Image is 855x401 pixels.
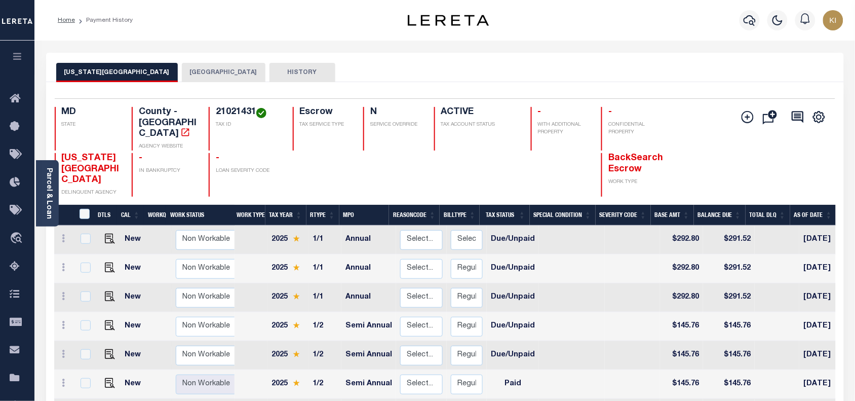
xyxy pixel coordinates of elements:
[341,370,396,399] td: Semi Annual
[139,154,142,163] span: -
[293,264,300,271] img: Star.svg
[538,121,590,136] p: WITH ADDITIONAL PROPERTY
[487,254,539,283] td: Due/Unpaid
[823,10,843,30] img: svg+xml;base64,PHN2ZyB4bWxucz0iaHR0cDovL3d3dy53My5vcmcvMjAwMC9zdmciIHBvaW50ZXItZXZlbnRzPSJub25lIi...
[56,63,178,82] button: [US_STATE][GEOGRAPHIC_DATA]
[487,283,539,312] td: Due/Unpaid
[121,341,148,370] td: New
[341,312,396,341] td: Semi Annual
[530,205,596,226] th: Special Condition: activate to sort column ascending
[166,205,235,226] th: Work Status
[308,226,341,254] td: 1/1
[660,370,703,399] td: $145.76
[293,322,300,329] img: Star.svg
[703,254,755,283] td: $291.52
[608,121,666,136] p: CONFIDENTIAL PROPERTY
[121,226,148,254] td: New
[441,121,519,129] p: TAX ACCOUNT STATUS
[487,370,539,399] td: Paid
[487,226,539,254] td: Due/Unpaid
[660,341,703,370] td: $145.76
[608,154,663,174] span: BackSearch Escrow
[480,205,529,226] th: Tax Status: activate to sort column ascending
[703,341,755,370] td: $145.76
[799,283,845,312] td: [DATE]
[341,283,396,312] td: Annual
[308,283,341,312] td: 1/1
[799,226,845,254] td: [DATE]
[440,205,480,226] th: BillType: activate to sort column ascending
[293,293,300,300] img: Star.svg
[370,121,422,129] p: SERVICE OVERRIDE
[54,205,73,226] th: &nbsp;&nbsp;&nbsp;&nbsp;&nbsp;&nbsp;&nbsp;&nbsp;&nbsp;&nbsp;
[660,283,703,312] td: $292.80
[267,226,308,254] td: 2025
[62,107,120,118] h4: MD
[441,107,519,118] h4: ACTIVE
[660,226,703,254] td: $292.80
[341,254,396,283] td: Annual
[538,107,541,117] span: -
[216,107,280,118] h4: 21021431
[267,341,308,370] td: 2025
[139,107,197,140] h4: County - [GEOGRAPHIC_DATA]
[216,167,280,175] p: LOAN SEVERITY CODE
[267,254,308,283] td: 2025
[608,107,612,117] span: -
[182,63,265,82] button: [GEOGRAPHIC_DATA]
[339,205,390,226] th: MPO
[121,283,148,312] td: New
[62,154,120,185] span: [US_STATE][GEOGRAPHIC_DATA]
[370,107,422,118] h4: N
[389,205,440,226] th: ReasonCode: activate to sort column ascending
[117,205,144,226] th: CAL: activate to sort column ascending
[341,226,396,254] td: Annual
[267,283,308,312] td: 2025
[308,254,341,283] td: 1/1
[94,205,117,226] th: DTLS
[703,370,755,399] td: $145.76
[293,380,300,386] img: Star.svg
[703,226,755,254] td: $291.52
[300,107,352,118] h4: Escrow
[216,154,219,163] span: -
[121,254,148,283] td: New
[293,235,300,242] img: Star.svg
[58,17,75,23] a: Home
[265,205,306,226] th: Tax Year: activate to sort column ascending
[341,341,396,370] td: Semi Annual
[308,341,341,370] td: 1/2
[746,205,790,226] th: Total DLQ: activate to sort column ascending
[308,370,341,399] td: 1/2
[487,312,539,341] td: Due/Unpaid
[144,205,166,226] th: WorkQ
[62,189,120,197] p: DELINQUENT AGENCY
[799,312,845,341] td: [DATE]
[121,370,148,399] td: New
[75,16,133,25] li: Payment History
[608,178,666,186] p: WORK TYPE
[267,370,308,399] td: 2025
[651,205,694,226] th: Base Amt: activate to sort column ascending
[660,254,703,283] td: $292.80
[799,341,845,370] td: [DATE]
[121,312,148,341] td: New
[233,205,265,226] th: Work Type
[308,312,341,341] td: 1/2
[139,167,197,175] p: IN BANKRUPTCY
[306,205,339,226] th: RType: activate to sort column ascending
[269,63,335,82] button: HISTORY
[267,312,308,341] td: 2025
[62,121,120,129] p: STATE
[300,121,352,129] p: TAX SERVICE TYPE
[660,312,703,341] td: $145.76
[139,143,197,151] p: AGENCY WEBSITE
[216,121,280,129] p: TAX ID
[596,205,651,226] th: Severity Code: activate to sort column ascending
[703,283,755,312] td: $291.52
[487,341,539,370] td: Due/Unpaid
[799,370,845,399] td: [DATE]
[799,254,845,283] td: [DATE]
[293,351,300,357] img: Star.svg
[10,232,26,245] i: travel_explore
